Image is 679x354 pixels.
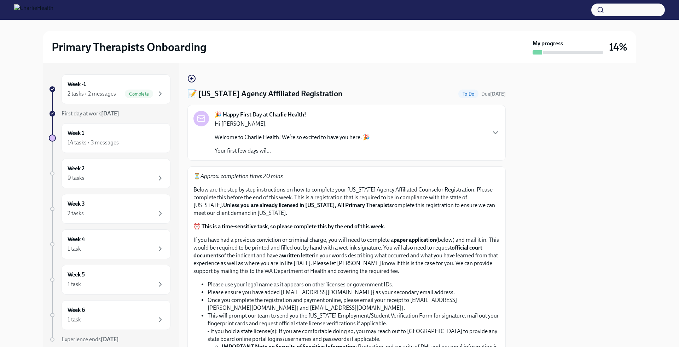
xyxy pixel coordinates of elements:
strong: IMPORTANT Note on Security of Sensitive Information [222,343,355,350]
h6: Week 4 [68,235,85,243]
div: 2 tasks [68,210,84,217]
li: Please ensure you have added [EMAIL_ADDRESS][DOMAIN_NAME]} as your secondary email address. [208,289,500,296]
h6: Week 1 [68,129,84,137]
h3: 14% [609,41,627,53]
strong: Unless you are already licensed in [US_STATE], All Primary Therapists [223,202,392,209]
p: Welcome to Charlie Health! We’re so excited to have you here. 🎉 [215,133,370,141]
div: 9 tasks [68,174,85,182]
span: To Do [458,91,478,97]
li: Once you complete the registration and payment online, please email your receipt to [EMAIL_ADDRES... [208,296,500,312]
h2: Primary Therapists Onboarding [52,40,207,54]
h6: Week 6 [68,306,85,314]
strong: [DATE] [490,91,506,97]
p: Hi [PERSON_NAME], [215,120,370,128]
strong: [DATE] [101,336,119,343]
span: First day at work [62,110,119,117]
h6: Week 2 [68,165,85,172]
a: Week 51 task [49,265,170,295]
strong: paper application [394,236,436,243]
a: Week -12 tasks • 2 messagesComplete [49,74,170,104]
strong: ⏰ This is a time-sensitive task, so please complete this by the end of this week. [193,223,385,230]
p: Your first few days wil... [215,147,370,155]
span: Due [481,91,506,97]
a: Week 61 task [49,300,170,330]
a: First day at work[DATE] [49,110,170,118]
span: Experience ends [62,336,119,343]
h6: Week 5 [68,271,85,279]
p: Below are the step by step instructions on how to complete your [US_STATE] Agency Affiliated Coun... [193,186,500,217]
strong: 🎉 Happy First Day at Charlie Health! [215,111,306,119]
div: 1 task [68,280,81,288]
div: 2 tasks • 2 messages [68,90,116,98]
a: Week 41 task [49,229,170,259]
strong: written letter [282,252,314,259]
a: Week 29 tasks [49,159,170,188]
span: Complete [125,91,153,97]
span: August 18th, 2025 10:00 [481,91,506,97]
h6: Week 3 [68,200,85,208]
em: Approx. completion time: 20 mins [201,173,283,179]
h6: Week -1 [68,80,86,88]
p: If you have had a previous conviction or criminal charge, you will need to complete a (below) and... [193,236,500,275]
li: Please use your legal name as it appears on other licenses or government IDs. [208,281,500,289]
strong: [DATE] [101,110,119,117]
div: 1 task [68,245,81,253]
strong: My progress [533,40,563,47]
div: 1 task [68,316,81,324]
div: 14 tasks • 3 messages [68,139,119,147]
img: CharlieHealth [14,4,53,16]
a: Week 114 tasks • 3 messages [49,123,170,153]
h4: 📝 [US_STATE] Agency Affiliated Registration [187,88,343,99]
a: Week 32 tasks [49,194,170,224]
p: ⏳ [193,172,500,180]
